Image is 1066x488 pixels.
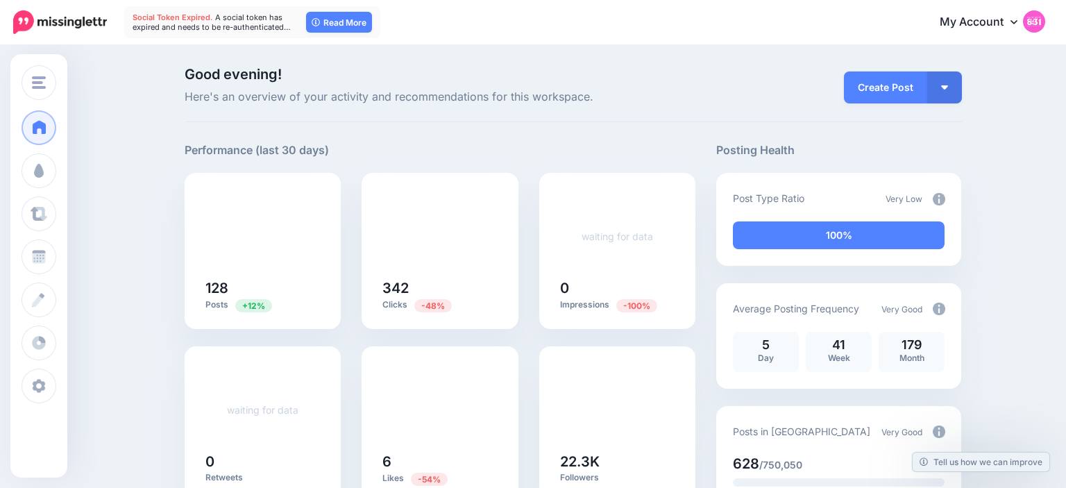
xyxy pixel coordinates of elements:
p: Clicks [382,298,498,312]
p: Posts in [GEOGRAPHIC_DATA] [733,423,870,439]
span: Very Low [886,194,922,204]
h5: Posting Health [716,142,961,159]
span: Here's an overview of your activity and recommendations for this workspace. [185,88,696,106]
span: Social Token Expired. [133,12,213,22]
img: info-circle-grey.png [933,303,945,315]
a: Read More [306,12,372,33]
span: 628 [733,455,759,472]
img: Missinglettr [13,10,107,34]
p: Followers [560,472,675,483]
p: 5 [740,339,792,351]
img: arrow-down-white.png [941,85,948,90]
p: Retweets [205,472,321,483]
img: info-circle-grey.png [933,193,945,205]
div: 100% of your posts in the last 30 days have been from Drip Campaigns [733,221,945,249]
p: Impressions [560,298,675,312]
span: /750,050 [759,459,802,471]
a: Create Post [844,71,927,103]
a: waiting for data [227,404,298,416]
p: Posts [205,298,321,312]
h5: 22.3K [560,455,675,469]
span: Previous period: 114 [235,299,272,312]
img: menu.png [32,76,46,89]
a: My Account [926,6,1045,40]
span: Previous period: 530 [616,299,657,312]
h5: 0 [560,281,675,295]
p: Likes [382,472,498,485]
h5: 0 [205,455,321,469]
h5: 128 [205,281,321,295]
h5: 6 [382,455,498,469]
span: Good evening! [185,66,282,83]
span: Very Good [881,427,922,437]
span: Month [899,353,924,363]
span: A social token has expired and needs to be re-authenticated… [133,12,291,32]
a: Tell us how we can improve [913,453,1049,471]
h5: Performance (last 30 days) [185,142,329,159]
p: Average Posting Frequency [733,301,859,317]
span: Previous period: 13 [411,473,448,486]
h5: 342 [382,281,498,295]
span: Day [758,353,774,363]
p: 179 [886,339,938,351]
p: Post Type Ratio [733,190,804,206]
a: waiting for data [582,230,653,242]
span: Very Good [881,304,922,314]
span: Week [828,353,850,363]
img: info-circle-grey.png [933,426,945,438]
p: 41 [813,339,865,351]
span: Previous period: 657 [414,299,452,312]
